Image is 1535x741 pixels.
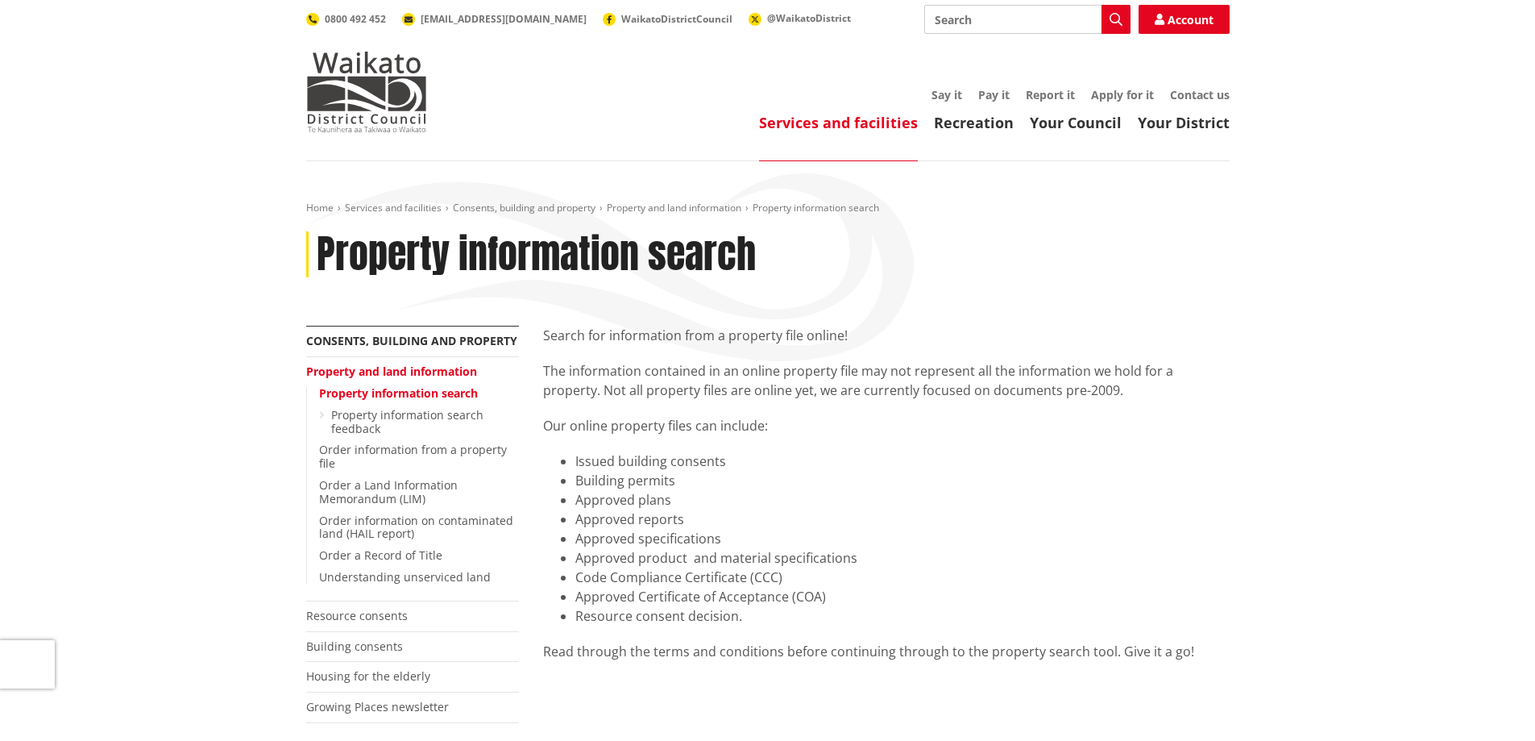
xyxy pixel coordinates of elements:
a: Apply for it [1091,87,1154,102]
li: Approved reports [575,510,1230,529]
a: Consents, building and property [306,333,517,348]
li: Approved Certificate of Acceptance (COA) [575,587,1230,606]
span: 0800 492 452 [325,12,386,26]
a: Order a Record of Title [319,547,442,563]
a: Recreation [934,113,1014,132]
li: Issued building consents [575,452,1230,471]
span: Our online property files can include: [543,417,768,435]
a: Services and facilities [345,201,442,214]
a: Services and facilities [759,113,918,132]
a: Account [1139,5,1230,34]
a: 0800 492 452 [306,12,386,26]
a: Building consents [306,639,403,654]
a: Contact us [1170,87,1230,102]
a: Property and land information [607,201,741,214]
div: Read through the terms and conditions before continuing through to the property search tool. Give... [543,642,1230,661]
p: The information contained in an online property file may not represent all the information we hol... [543,361,1230,400]
a: WaikatoDistrictCouncil [603,12,732,26]
a: @WaikatoDistrict [749,11,851,25]
a: Understanding unserviced land [319,569,491,585]
a: Property information search [319,385,478,401]
span: Property information search [753,201,879,214]
img: Waikato District Council - Te Kaunihera aa Takiwaa o Waikato [306,52,427,132]
a: Your Council [1030,113,1122,132]
span: @WaikatoDistrict [767,11,851,25]
a: Order information on contaminated land (HAIL report) [319,513,513,542]
span: [EMAIL_ADDRESS][DOMAIN_NAME] [421,12,587,26]
a: Consents, building and property [453,201,595,214]
a: Pay it [978,87,1010,102]
a: [EMAIL_ADDRESS][DOMAIN_NAME] [402,12,587,26]
p: Search for information from a property file online! [543,326,1230,345]
a: Order information from a property file [319,442,507,471]
a: Property information search feedback [331,407,483,436]
li: Code Compliance Certificate (CCC) [575,568,1230,587]
a: Growing Places newsletter [306,699,449,714]
a: Report it [1026,87,1075,102]
input: Search input [924,5,1131,34]
a: Home [306,201,334,214]
a: Housing for the elderly [306,668,430,684]
nav: breadcrumb [306,202,1230,215]
li: Resource consent decision. [575,606,1230,626]
li: Building permits [575,471,1230,490]
a: Property and land information [306,364,477,379]
a: Order a Land Information Memorandum (LIM) [319,477,458,506]
li: Approved plans [575,490,1230,510]
span: WaikatoDistrictCouncil [621,12,732,26]
a: Say it [931,87,962,102]
a: Your District [1138,113,1230,132]
h1: Property information search [317,231,756,278]
li: Approved product and material specifications [575,548,1230,568]
li: Approved specifications [575,529,1230,548]
a: Resource consents [306,608,408,623]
